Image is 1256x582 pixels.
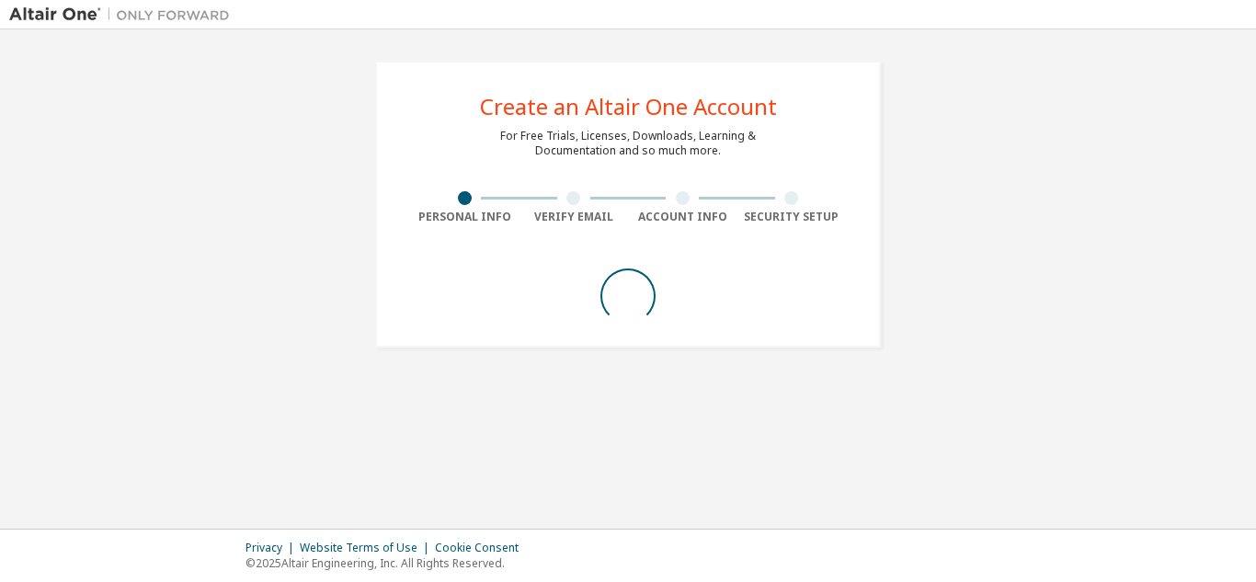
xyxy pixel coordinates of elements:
[435,541,530,555] div: Cookie Consent
[500,129,756,158] div: For Free Trials, Licenses, Downloads, Learning & Documentation and so much more.
[410,210,520,224] div: Personal Info
[245,541,300,555] div: Privacy
[628,210,737,224] div: Account Info
[737,210,847,224] div: Security Setup
[9,6,239,24] img: Altair One
[480,96,777,118] div: Create an Altair One Account
[245,555,530,571] p: © 2025 Altair Engineering, Inc. All Rights Reserved.
[300,541,435,555] div: Website Terms of Use
[520,210,629,224] div: Verify Email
